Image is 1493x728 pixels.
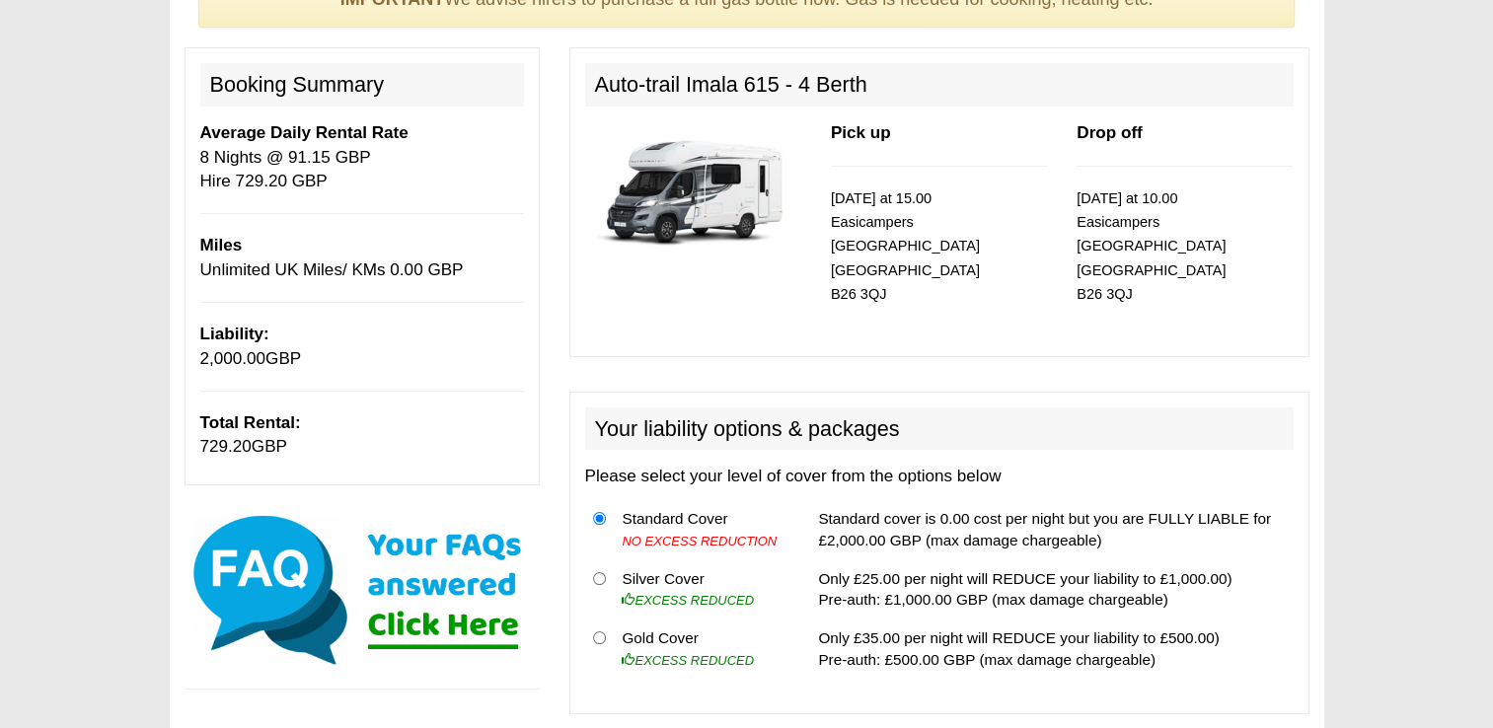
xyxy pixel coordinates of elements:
[200,234,524,282] p: Unlimited UK Miles/ KMs 0.00 GBP
[585,407,1294,451] h2: Your liability options & packages
[810,619,1293,679] td: Only £35.00 per night will REDUCE your liability to £500.00) Pre-auth: £500.00 GBP (max damage ch...
[831,190,980,303] small: [DATE] at 15.00 Easicampers [GEOGRAPHIC_DATA] [GEOGRAPHIC_DATA] B26 3QJ
[614,619,789,679] td: Gold Cover
[585,63,1294,107] h2: Auto-trail Imala 615 - 4 Berth
[200,411,524,460] p: GBP
[1077,123,1142,142] b: Drop off
[200,236,243,255] b: Miles
[200,121,524,193] p: 8 Nights @ 91.15 GBP Hire 729.20 GBP
[622,653,754,668] i: EXCESS REDUCED
[200,437,252,456] span: 729.20
[200,63,524,107] h2: Booking Summary
[200,413,301,432] b: Total Rental:
[200,123,409,142] b: Average Daily Rental Rate
[622,593,754,608] i: EXCESS REDUCED
[614,559,789,619] td: Silver Cover
[622,534,777,548] i: NO EXCESS REDUCTION
[614,499,789,559] td: Standard Cover
[200,325,269,343] b: Liability:
[585,121,801,260] img: 344.jpg
[200,349,266,368] span: 2,000.00
[200,323,524,371] p: GBP
[810,499,1293,559] td: Standard cover is 0.00 cost per night but you are FULLY LIABLE for £2,000.00 GBP (max damage char...
[585,465,1294,488] p: Please select your level of cover from the options below
[1077,190,1226,303] small: [DATE] at 10.00 Easicampers [GEOGRAPHIC_DATA] [GEOGRAPHIC_DATA] B26 3QJ
[831,123,891,142] b: Pick up
[810,559,1293,619] td: Only £25.00 per night will REDUCE your liability to £1,000.00) Pre-auth: £1,000.00 GBP (max damag...
[185,511,540,669] img: Click here for our most common FAQs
